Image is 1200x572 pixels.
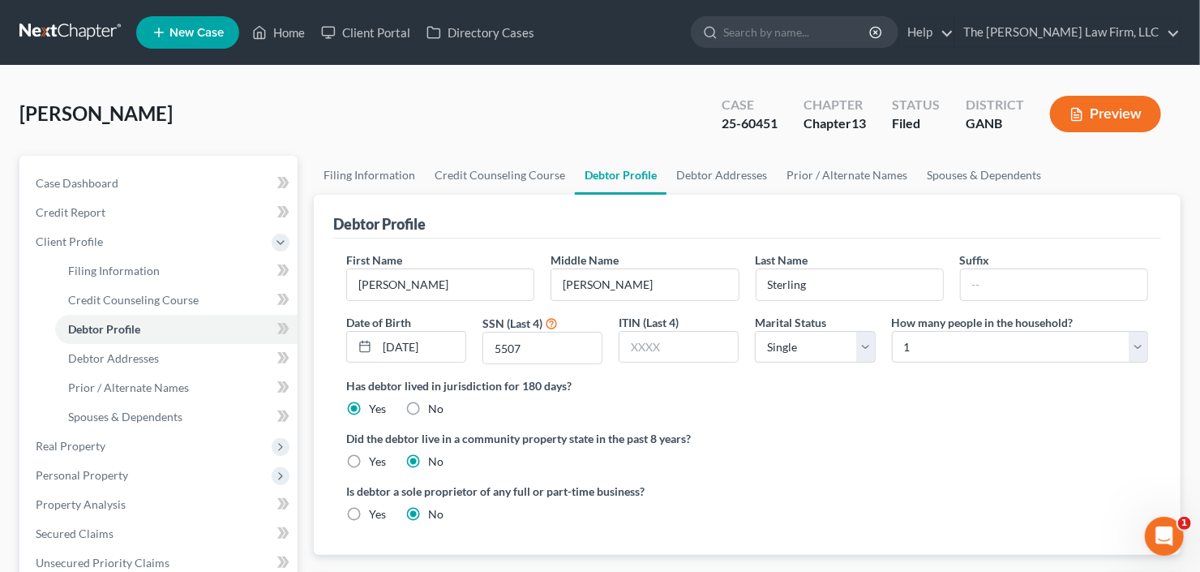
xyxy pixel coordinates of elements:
iframe: Intercom live chat [1145,517,1184,556]
a: Home [244,18,313,47]
label: Yes [369,506,386,523]
span: Secured Claims [36,527,114,540]
a: Case Dashboard [23,169,298,198]
input: Search by name... [723,17,872,47]
a: Credit Counseling Course [425,156,575,195]
label: Marital Status [755,314,826,331]
div: GANB [966,114,1024,133]
span: New Case [169,27,224,39]
input: XXXX [619,332,738,363]
input: -- [961,269,1147,300]
span: 1 [1178,517,1191,530]
a: Secured Claims [23,519,298,548]
span: Real Property [36,439,105,453]
label: Did the debtor live in a community property state in the past 8 years? [346,430,1148,447]
input: -- [347,269,534,300]
label: First Name [346,252,402,269]
label: SSN (Last 4) [482,315,542,332]
span: Property Analysis [36,497,126,511]
a: Debtor Profile [55,315,298,344]
label: Middle Name [551,252,619,269]
a: Debtor Addresses [666,156,777,195]
span: Prior / Alternate Names [68,381,189,394]
span: 13 [851,115,866,131]
span: Case Dashboard [36,176,118,190]
input: -- [756,269,943,300]
label: Has debtor lived in jurisdiction for 180 days? [346,377,1148,394]
label: Yes [369,401,386,417]
a: Directory Cases [418,18,542,47]
a: Help [899,18,954,47]
label: Is debtor a sole proprietor of any full or part-time business? [346,483,739,500]
a: Credit Counseling Course [55,286,298,315]
div: District [966,96,1024,114]
div: Chapter [804,96,866,114]
a: Client Portal [313,18,418,47]
span: Client Profile [36,234,103,248]
div: Filed [892,114,940,133]
input: M.I [551,269,738,300]
span: Spouses & Dependents [68,410,182,424]
span: Debtor Addresses [68,351,159,365]
span: Personal Property [36,468,128,482]
span: Unsecured Priority Claims [36,556,169,570]
label: How many people in the household? [892,314,1074,331]
a: Prior / Alternate Names [55,373,298,402]
span: Filing Information [68,264,160,277]
a: The [PERSON_NAME] Law Firm, LLC [955,18,1180,47]
input: MM/DD/YYYY [377,332,465,363]
label: Yes [369,454,386,470]
a: Prior / Alternate Names [777,156,917,195]
div: Status [892,96,940,114]
a: Spouses & Dependents [917,156,1051,195]
button: Preview [1050,96,1161,132]
span: Debtor Profile [68,322,140,336]
a: Property Analysis [23,490,298,519]
label: Last Name [756,252,808,269]
div: Debtor Profile [333,214,426,234]
span: Credit Counseling Course [68,293,199,307]
span: Credit Report [36,205,105,219]
input: XXXX [483,333,602,363]
a: Filing Information [55,256,298,286]
label: No [428,454,444,470]
div: Case [722,96,778,114]
a: Debtor Addresses [55,344,298,373]
label: No [428,401,444,417]
div: Chapter [804,114,866,133]
label: Date of Birth [346,314,411,331]
a: Spouses & Dependents [55,402,298,432]
a: Credit Report [23,198,298,227]
a: Debtor Profile [575,156,666,195]
label: No [428,506,444,523]
label: ITIN (Last 4) [619,314,679,331]
label: Suffix [960,252,990,269]
a: Filing Information [314,156,425,195]
div: 25-60451 [722,114,778,133]
span: [PERSON_NAME] [19,101,173,125]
